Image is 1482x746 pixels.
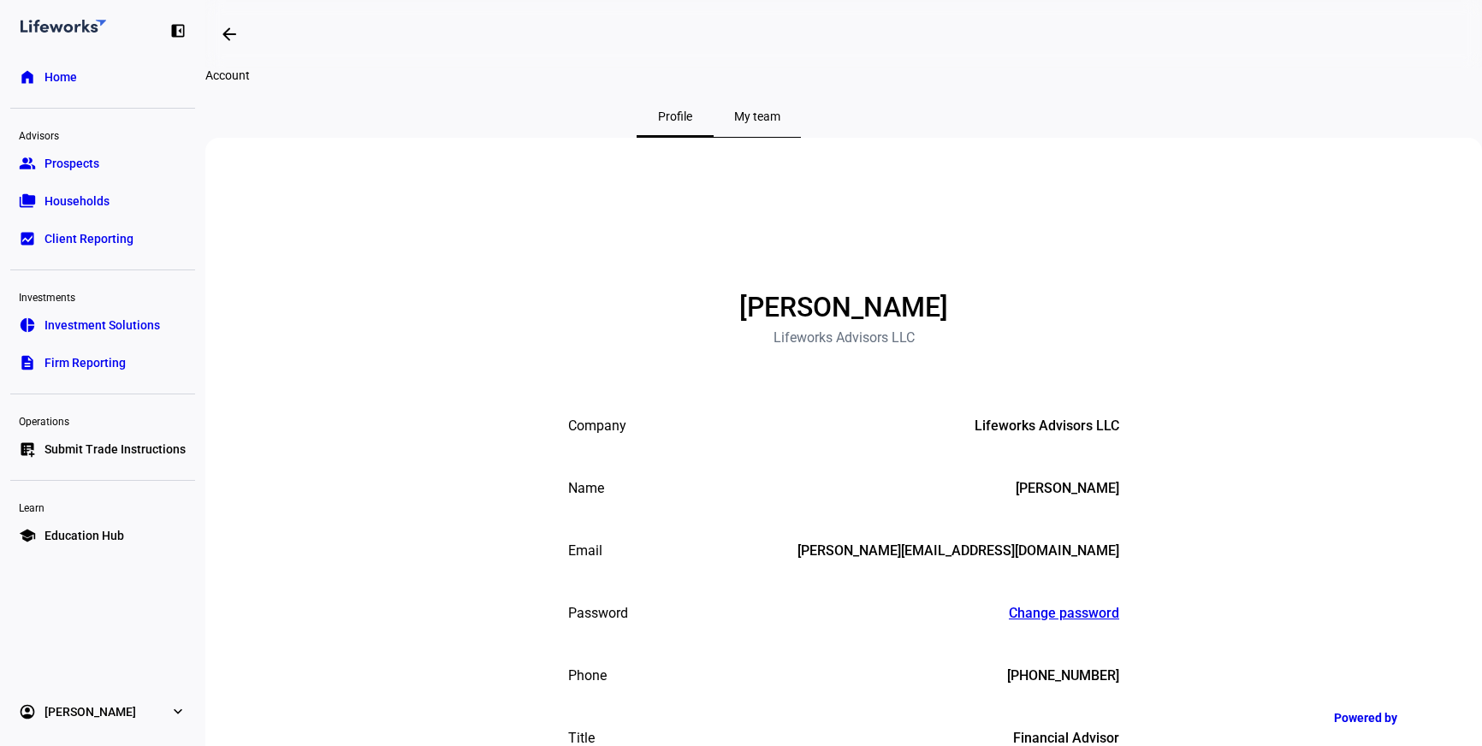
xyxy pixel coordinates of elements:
[10,222,195,256] a: bid_landscapeClient Reporting
[19,155,36,172] eth-mat-symbol: group
[10,284,195,308] div: Investments
[205,68,1232,82] div: Account
[658,110,692,122] span: Profile
[10,346,195,380] a: descriptionFirm Reporting
[44,192,110,210] span: Households
[219,24,240,44] mat-icon: arrow_backwards
[10,60,195,94] a: homeHome
[169,22,187,39] eth-mat-symbol: left_panel_close
[44,527,124,544] span: Education Hub
[44,230,133,247] span: Client Reporting
[1007,667,1119,684] div: [PHONE_NUMBER]
[44,354,126,371] span: Firm Reporting
[568,417,626,435] div: Company
[1325,702,1456,733] a: Powered by
[19,230,36,247] eth-mat-symbol: bid_landscape
[19,703,36,720] eth-mat-symbol: account_circle
[19,68,36,86] eth-mat-symbol: home
[797,542,1119,559] div: [PERSON_NAME][EMAIL_ADDRESS][DOMAIN_NAME]
[10,122,195,146] div: Advisors
[568,605,628,622] div: Password
[1016,480,1119,497] div: [PERSON_NAME]
[19,192,36,210] eth-mat-symbol: folder_copy
[169,703,187,720] eth-mat-symbol: expand_more
[734,110,780,122] span: My team
[19,354,36,371] eth-mat-symbol: description
[19,441,36,458] eth-mat-symbol: list_alt_add
[568,667,607,684] div: Phone
[10,494,195,518] div: Learn
[1013,730,1119,746] span: Financial Advisor
[44,68,77,86] span: Home
[19,317,36,334] eth-mat-symbol: pie_chart
[19,527,36,544] eth-mat-symbol: school
[44,441,186,458] span: Submit Trade Instructions
[975,417,1119,435] div: Lifeworks Advisors LLC
[10,146,195,181] a: groupProspects
[10,184,195,218] a: folder_copyHouseholds
[568,480,604,497] div: Name
[722,293,965,321] div: [PERSON_NAME]
[10,308,195,342] a: pie_chartInvestment Solutions
[44,703,136,720] span: [PERSON_NAME]
[1009,605,1119,621] a: Change password
[568,542,602,559] div: Email
[801,189,886,275] div: TU
[774,331,915,345] div: Lifeworks Advisors LLC
[10,408,195,432] div: Operations
[44,155,99,172] span: Prospects
[44,317,160,334] span: Investment Solutions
